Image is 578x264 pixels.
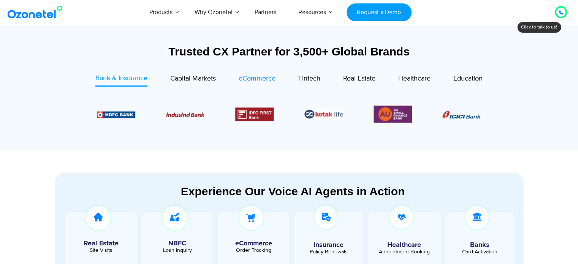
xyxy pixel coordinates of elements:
h5: Banks [449,242,511,248]
a: Capital Markets [170,73,216,86]
div: 3 / 6 [166,110,204,119]
h5: Healthcare [374,242,435,248]
span: Capital Markets [170,74,216,83]
a: eCommerce [239,73,276,86]
a: Fintech [298,73,320,86]
span: Real Estate [343,74,375,83]
div: 2 / 6 [97,110,135,119]
span: Healthcare [398,74,431,83]
div: 4 / 6 [235,107,274,121]
h5: Insurance [298,242,359,248]
span: Bank & Insurance [95,74,147,82]
div: Image Carousel [97,104,481,124]
div: Site Visits [69,248,133,253]
img: Picture10.png [166,112,204,117]
img: Picture8.png [443,111,481,119]
a: Request a Demo [347,3,412,21]
div: Policy Renewals [298,249,359,255]
a: Bank & Insurance [95,73,147,87]
div: 6 / 6 [374,104,412,124]
span: eCommerce [239,74,276,83]
div: 5 / 6 [304,109,343,120]
div: Appointment Booking [374,249,435,255]
span: Education [453,74,483,83]
div: Experience Our Voice AI Agents in Action [63,185,523,198]
div: 1 / 6 [443,110,481,119]
a: Healthcare [398,73,431,86]
img: Picture13.png [374,104,412,124]
span: Fintech [298,74,320,83]
a: Real Estate [343,73,375,86]
h5: eCommerce [222,240,286,247]
img: Picture9.png [97,111,135,118]
div: Loan Inquiry [145,248,209,253]
div: Card Activation [449,249,511,255]
h5: Real Estate [69,240,133,247]
img: Picture12.png [235,107,274,121]
div: Trusted CX Partner for 3,500+ Global Brands [55,45,523,58]
div: Order Tracking [222,248,286,253]
a: Education [453,73,483,86]
img: Picture26.jpg [304,109,343,120]
h5: NBFC [145,240,209,247]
